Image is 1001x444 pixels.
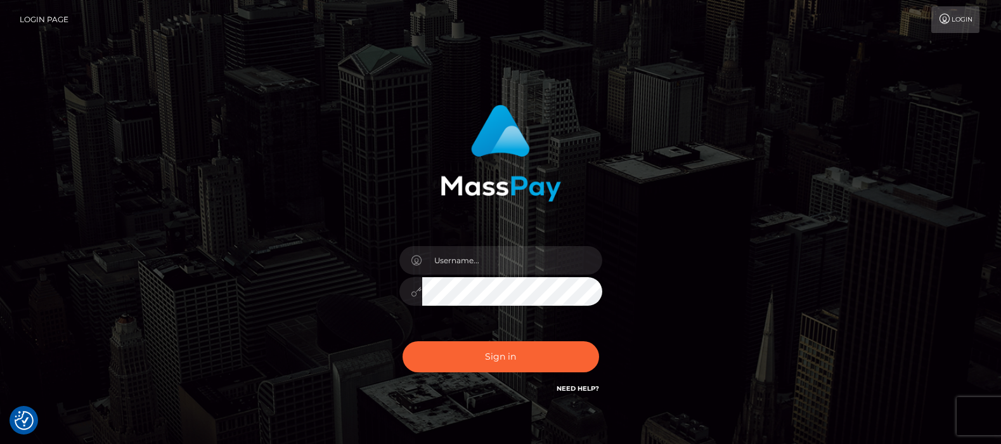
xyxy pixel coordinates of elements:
[15,411,34,430] img: Revisit consent button
[20,6,68,33] a: Login Page
[403,341,599,372] button: Sign in
[931,6,979,33] a: Login
[557,384,599,393] a: Need Help?
[422,246,602,275] input: Username...
[441,105,561,202] img: MassPay Login
[15,411,34,430] button: Consent Preferences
